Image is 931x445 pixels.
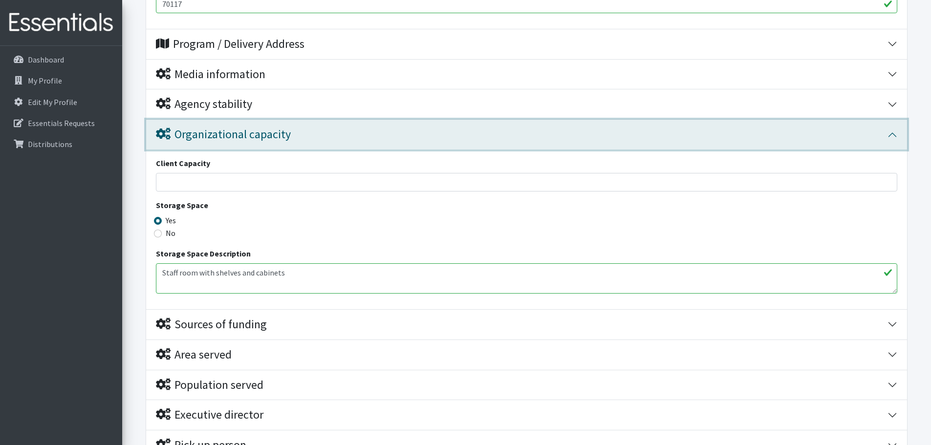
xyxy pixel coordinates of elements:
[156,127,291,142] div: Organizational capacity
[156,318,267,332] div: Sources of funding
[156,37,304,51] div: Program / Delivery Address
[28,55,64,64] p: Dashboard
[146,310,907,339] button: Sources of funding
[146,60,907,89] button: Media information
[156,199,897,214] legend: Storage Space
[156,97,252,111] div: Agency stability
[146,400,907,430] button: Executive director
[156,248,251,259] label: Storage Space Description
[146,340,907,370] button: Area served
[4,6,118,39] img: HumanEssentials
[146,29,907,59] button: Program / Delivery Address
[146,370,907,400] button: Population served
[156,67,265,82] div: Media information
[166,227,175,239] label: No
[146,120,907,149] button: Organizational capacity
[4,134,118,154] a: Distributions
[156,263,897,294] textarea: Staff room with shelves and cabinets
[156,378,263,392] div: Population served
[156,348,232,362] div: Area served
[28,118,95,128] p: Essentials Requests
[28,139,72,149] p: Distributions
[156,408,263,422] div: Executive director
[28,76,62,85] p: My Profile
[156,157,210,169] label: Client Capacity
[4,92,118,112] a: Edit My Profile
[146,89,907,119] button: Agency stability
[4,113,118,133] a: Essentials Requests
[28,97,77,107] p: Edit My Profile
[4,50,118,69] a: Dashboard
[4,71,118,90] a: My Profile
[166,214,176,226] label: Yes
